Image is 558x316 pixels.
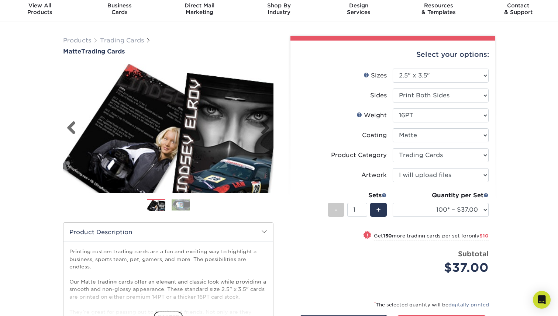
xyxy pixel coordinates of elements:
[399,2,478,9] span: Resources
[239,2,319,15] div: Industry
[334,204,338,215] span: -
[331,151,387,160] div: Product Category
[80,2,159,15] div: Cards
[319,2,399,15] div: Services
[374,233,489,240] small: Get more trading cards per set for
[366,232,368,239] span: !
[100,37,144,44] a: Trading Cards
[159,2,239,15] div: Marketing
[63,48,273,55] a: MatteTrading Cards
[398,259,489,277] div: $37.00
[362,131,387,140] div: Coating
[147,199,165,212] img: Trading Cards 01
[478,2,558,9] span: Contact
[376,204,381,215] span: +
[370,91,387,100] div: Sides
[63,48,273,55] h1: Trading Cards
[383,233,392,239] strong: 150
[469,233,489,239] span: only
[448,302,489,308] a: digitally printed
[63,56,273,201] img: Matte 01
[364,71,387,80] div: Sizes
[80,2,159,9] span: Business
[296,41,489,69] div: Select your options:
[399,2,478,15] div: & Templates
[478,2,558,15] div: & Support
[393,191,489,200] div: Quantity per Set
[319,2,399,9] span: Design
[63,48,81,55] span: Matte
[63,37,91,44] a: Products
[328,191,387,200] div: Sets
[356,111,387,120] div: Weight
[239,2,319,9] span: Shop By
[458,250,489,258] strong: Subtotal
[533,291,551,309] div: Open Intercom Messenger
[374,302,489,308] small: The selected quantity will be
[159,2,239,9] span: Direct Mail
[63,223,273,242] h2: Product Description
[361,171,387,180] div: Artwork
[479,233,489,239] span: $10
[172,199,190,211] img: Trading Cards 02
